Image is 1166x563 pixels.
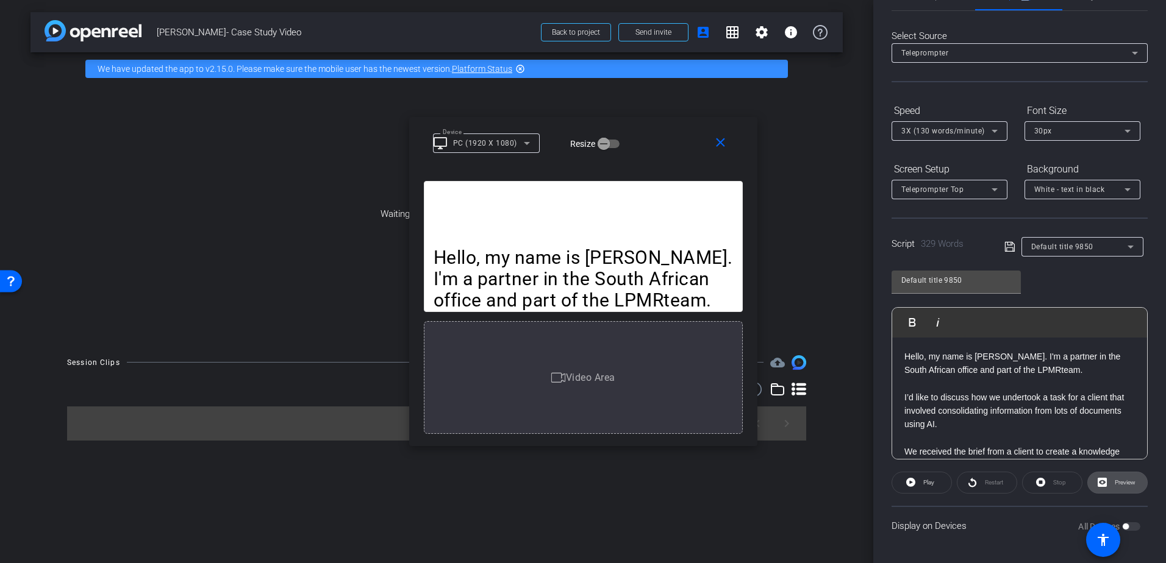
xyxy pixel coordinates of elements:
[85,60,788,78] div: We have updated the app to v2.15.0. Please make sure the mobile user has the newest version.
[770,355,785,370] mat-icon: cloud_upload
[433,136,448,150] mat-icon: desktop_windows
[1025,159,1140,180] div: Background
[1078,520,1122,533] label: All Devices
[892,101,1007,121] div: Speed
[453,139,517,147] mat-select-trigger: PC (1920 X 1080)
[1031,243,1093,251] span: Default title 9850
[901,49,948,57] span: Teleprompter
[754,25,769,40] mat-icon: settings
[901,185,964,194] span: Teleprompter Top
[743,409,772,438] button: Previous page
[570,138,598,150] label: Resize
[635,27,671,37] span: Send invite
[566,371,615,383] span: Video Area
[713,135,728,150] mat-icon: close
[452,64,512,74] a: Platform Status
[892,29,1148,43] div: Select Source
[892,506,1148,545] div: Display on Devices
[45,20,141,41] img: app-logo
[772,409,801,438] button: Next page
[515,64,525,74] mat-icon: highlight_off
[434,247,733,311] p: Hello, my name is [PERSON_NAME]. I'm a partner in the South African office and part of the LPMR t...
[901,273,1011,288] input: Title
[696,25,710,40] mat-icon: account_box
[784,25,798,40] mat-icon: info
[770,355,785,370] span: Destinations for your clips
[892,159,1007,180] div: Screen Setup
[30,85,843,343] div: Waiting for subjects to join...
[1034,127,1052,135] span: 30px
[901,127,985,135] span: 3X (130 words/minute)
[67,356,120,369] div: Session Clips
[921,238,964,249] span: 329 Words
[1034,185,1105,194] span: White - text in black
[892,237,987,251] div: Script
[725,25,740,40] mat-icon: grid_on
[923,479,934,486] span: Play
[443,129,462,135] mat-label: Device
[1025,101,1140,121] div: Font Size
[792,355,806,370] img: Session clips
[904,350,1135,377] p: Hello, my name is [PERSON_NAME]. I'm a partner in the South African office and part of the LPMR t...
[552,28,600,37] span: Back to project
[1096,533,1111,547] mat-icon: accessibility
[157,20,534,44] span: [PERSON_NAME]- Case Study Video
[1115,479,1136,486] span: Preview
